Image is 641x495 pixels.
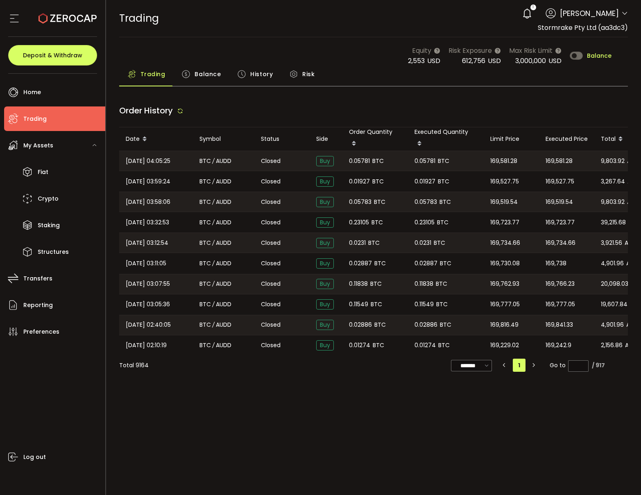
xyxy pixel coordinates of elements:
[126,218,169,227] span: [DATE] 03:32:53
[592,361,605,370] div: / 917
[126,341,167,350] span: [DATE] 02:10:19
[261,280,281,288] span: Closed
[199,300,211,309] span: BTC
[38,246,69,258] span: Structures
[440,259,451,268] span: BTC
[601,279,628,289] span: 20,098.03
[23,86,41,98] span: Home
[490,238,520,248] span: 169,734.66
[372,156,384,166] span: BTC
[316,176,334,187] span: Buy
[414,197,437,207] span: 0.05783
[216,238,231,248] span: AUDD
[261,198,281,206] span: Closed
[126,156,170,166] span: [DATE] 04:05:25
[349,238,366,248] span: 0.0231
[199,218,211,227] span: BTC
[349,341,370,350] span: 0.01274
[349,218,369,227] span: 0.23105
[126,300,170,309] span: [DATE] 03:05:36
[414,238,431,248] span: 0.0231
[490,218,519,227] span: 169,723.77
[438,177,449,186] span: BTC
[349,156,370,166] span: 0.05781
[216,259,231,268] span: AUDD
[216,320,231,330] span: AUDD
[349,177,370,186] span: 0.01927
[625,341,641,350] span: AUDD
[216,218,231,227] span: AUDD
[414,320,437,330] span: 0.02886
[199,156,211,166] span: BTC
[373,341,384,350] span: BTC
[539,134,594,144] div: Executed Price
[370,279,382,289] span: BTC
[548,56,562,66] span: USD
[414,279,433,289] span: 0.11838
[546,177,574,186] span: 169,527.75
[601,197,625,207] span: 9,803.92
[216,177,231,186] span: AUDD
[371,218,383,227] span: BTC
[119,132,193,146] div: Date
[601,238,622,248] span: 3,921.56
[254,134,310,144] div: Status
[261,321,281,329] span: Closed
[414,341,436,350] span: 0.01274
[302,66,315,82] span: Risk
[490,259,520,268] span: 169,730.08
[316,156,334,166] span: Buy
[349,279,368,289] span: 0.11838
[8,45,97,66] button: Deposit & Withdraw
[126,320,171,330] span: [DATE] 02:40:05
[546,341,571,350] span: 169,242.9
[349,197,371,207] span: 0.05783
[368,238,380,248] span: BTC
[310,134,342,144] div: Side
[119,11,159,25] span: Trading
[216,300,231,309] span: AUDD
[126,259,166,268] span: [DATE] 03:11:05
[374,320,386,330] span: BTC
[436,300,448,309] span: BTC
[546,259,566,268] span: 169,738
[601,300,627,309] span: 19,607.84
[199,197,211,207] span: BTC
[212,341,215,350] em: /
[546,218,575,227] span: 169,723.77
[490,177,519,186] span: 169,527.75
[199,320,211,330] span: BTC
[438,341,450,350] span: BTC
[440,320,451,330] span: BTC
[546,197,573,207] span: 169,519.54
[23,113,47,125] span: Trading
[38,193,59,205] span: Crypto
[195,66,221,82] span: Balance
[490,341,519,350] span: 169,229.02
[126,279,170,289] span: [DATE] 03:07:55
[261,157,281,165] span: Closed
[212,218,215,227] em: /
[462,56,485,66] span: 612,756
[374,197,385,207] span: BTC
[23,52,82,58] span: Deposit & Withdraw
[601,177,625,186] span: 3,267.64
[316,279,334,289] span: Buy
[490,300,520,309] span: 169,777.05
[23,299,53,311] span: Reporting
[216,197,231,207] span: AUDD
[625,238,640,248] span: AUDD
[532,5,534,10] span: 1
[490,197,518,207] span: 169,519.54
[193,134,254,144] div: Symbol
[448,45,492,56] span: Risk Exposure
[515,56,546,66] span: 3,000,000
[261,300,281,309] span: Closed
[587,53,612,59] span: Balance
[601,341,623,350] span: 2,156.86
[550,359,589,371] span: Go to
[199,341,211,350] span: BTC
[414,177,435,186] span: 0.01927
[601,259,624,268] span: 4,901.96
[261,341,281,350] span: Closed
